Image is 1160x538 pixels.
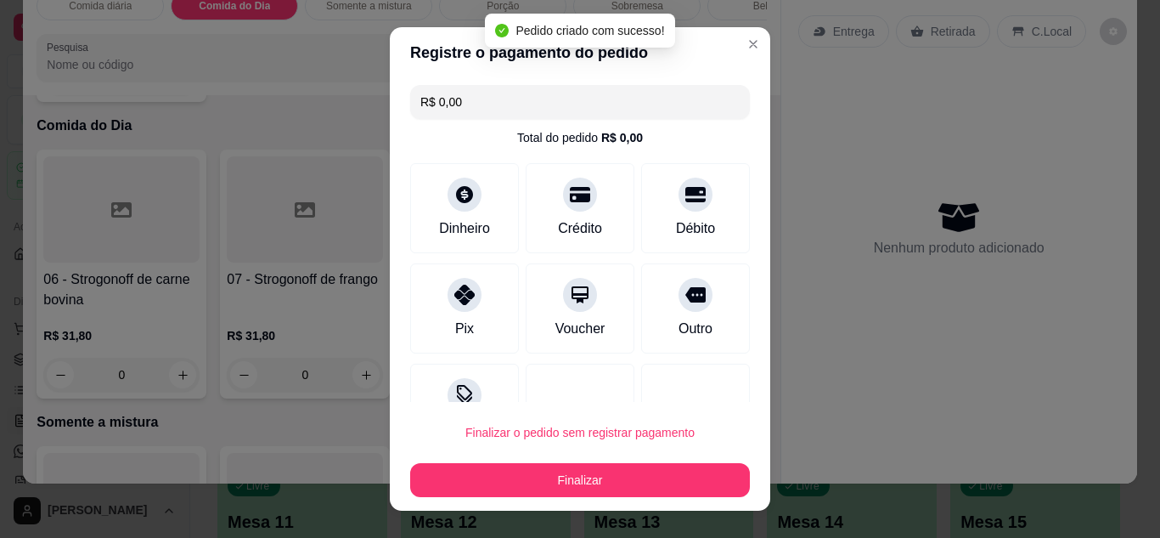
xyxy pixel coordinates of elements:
[390,27,770,78] header: Registre o pagamento do pedido
[515,24,664,37] span: Pedido criado com sucesso!
[410,463,750,497] button: Finalizar
[495,24,509,37] span: check-circle
[420,85,740,119] input: Ex.: hambúrguer de cordeiro
[555,319,605,339] div: Voucher
[558,218,602,239] div: Crédito
[601,129,643,146] div: R$ 0,00
[517,129,643,146] div: Total do pedido
[740,31,767,58] button: Close
[410,416,750,450] button: Finalizar o pedido sem registrar pagamento
[679,319,712,339] div: Outro
[455,319,474,339] div: Pix
[676,218,715,239] div: Débito
[439,218,490,239] div: Dinheiro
